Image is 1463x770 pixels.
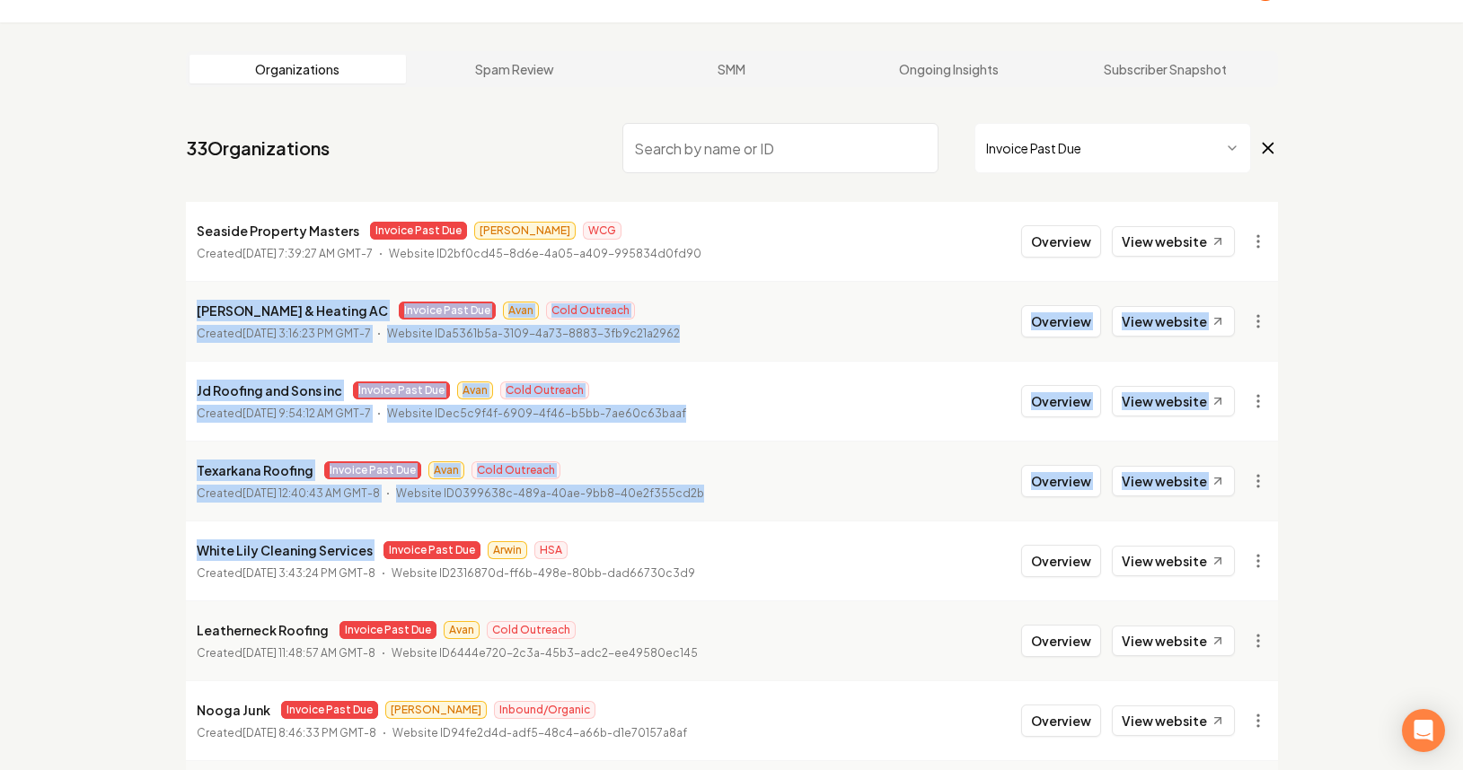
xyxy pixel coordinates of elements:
[392,724,687,742] p: Website ID 94fe2d4d-adf5-48c4-a66b-d1e70157a8af
[1112,466,1235,496] a: View website
[189,55,407,83] a: Organizations
[197,539,373,561] p: White Lily Cleaning Services
[503,302,539,319] span: Avan
[242,646,375,660] time: [DATE] 11:48:57 AM GMT-8
[1112,546,1235,576] a: View website
[406,55,623,83] a: Spam Review
[428,461,464,479] span: Avan
[494,701,595,719] span: Inbound/Organic
[370,222,467,240] span: Invoice Past Due
[281,701,378,719] span: Invoice Past Due
[623,55,841,83] a: SMM
[546,302,635,319] span: Cold Outreach
[1021,385,1101,417] button: Overview
[500,381,589,399] span: Cold Outreach
[840,55,1057,83] a: Ongoing Insights
[396,485,704,503] p: Website ID 0399638c-489a-40ae-9bb8-40e2f355cd2b
[1112,626,1235,656] a: View website
[1021,625,1101,657] button: Overview
[186,136,330,161] a: 33Organizations
[1021,225,1101,258] button: Overview
[242,327,371,340] time: [DATE] 3:16:23 PM GMT-7
[197,380,342,401] p: Jd Roofing and Sons inc
[1021,545,1101,577] button: Overview
[385,701,487,719] span: [PERSON_NAME]
[324,461,421,479] span: Invoice Past Due
[392,644,698,662] p: Website ID 6444e720-2c3a-45b3-adc2-ee49580ec145
[622,123,939,173] input: Search by name or ID
[197,699,270,721] p: Nooga Junk
[1021,465,1101,497] button: Overview
[339,621,436,639] span: Invoice Past Due
[487,621,576,639] span: Cold Outreach
[387,405,686,423] p: Website ID ec5c9f4f-6909-4f46-b5bb-7ae60c63baaf
[444,621,480,639] span: Avan
[242,486,380,500] time: [DATE] 12:40:43 AM GMT-8
[472,461,560,479] span: Cold Outreach
[383,541,480,559] span: Invoice Past Due
[1112,386,1235,416] a: View website
[197,724,376,742] p: Created
[242,407,371,420] time: [DATE] 9:54:12 AM GMT-7
[197,644,375,662] p: Created
[1021,305,1101,337] button: Overview
[197,564,375,582] p: Created
[389,245,701,263] p: Website ID 2bf0cd45-8d6e-4a05-a409-995834d0fd90
[399,302,496,319] span: Invoice Past Due
[488,541,527,559] span: Arwin
[242,247,373,260] time: [DATE] 7:39:27 AM GMT-7
[197,300,388,321] p: [PERSON_NAME] & Heating AC
[1112,226,1235,257] a: View website
[387,325,680,343] p: Website ID a5361b5a-3109-4a73-8883-3fb9c21a2962
[197,405,371,423] p: Created
[1402,709,1445,752] div: Open Intercom Messenger
[1112,705,1235,736] a: View website
[583,222,621,240] span: WCG
[1021,704,1101,737] button: Overview
[457,381,493,399] span: Avan
[197,245,373,263] p: Created
[534,541,568,559] span: HSA
[392,564,695,582] p: Website ID 2316870d-ff6b-498e-80bb-dad66730c3d9
[197,220,359,241] p: Seaside Property Masters
[1057,55,1274,83] a: Subscriber Snapshot
[242,726,376,739] time: [DATE] 8:46:33 PM GMT-8
[197,325,371,343] p: Created
[1112,306,1235,337] a: View website
[197,459,313,481] p: Texarkana Roofing
[353,381,450,399] span: Invoice Past Due
[242,566,375,580] time: [DATE] 3:43:24 PM GMT-8
[197,485,380,503] p: Created
[474,222,576,240] span: [PERSON_NAME]
[197,619,329,641] p: Leatherneck Roofing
